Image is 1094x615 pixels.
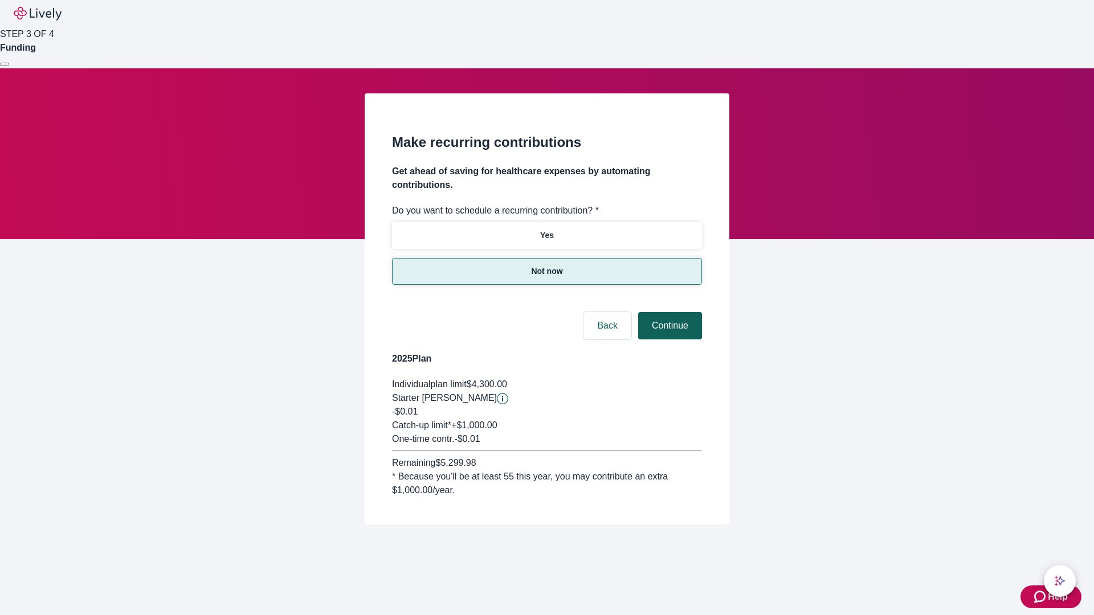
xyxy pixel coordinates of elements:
h4: Get ahead of saving for healthcare expenses by automating contributions. [392,165,702,192]
p: Yes [540,229,554,241]
button: Zendesk support iconHelp [1020,585,1081,608]
button: Lively will contribute $0.01 to establish your account [497,393,508,404]
span: $5,299.98 [435,458,476,468]
div: * Because you'll be at least 55 this year, you may contribute an extra $1,000.00 /year. [392,470,702,497]
span: Remaining [392,458,435,468]
button: Back [583,312,631,339]
button: chat [1044,565,1076,597]
label: Do you want to schedule a recurring contribution? * [392,204,599,218]
span: -$0.01 [392,407,418,416]
button: Not now [392,258,702,285]
span: $4,300.00 [467,379,507,389]
button: Yes [392,222,702,249]
button: Continue [638,312,702,339]
span: Help [1048,590,1068,604]
span: Individual plan limit [392,379,467,389]
span: Starter [PERSON_NAME] [392,393,497,403]
span: Catch-up limit* [392,420,451,430]
svg: Starter penny details [497,393,508,404]
svg: Lively AI Assistant [1054,575,1066,587]
p: Not now [531,265,562,277]
svg: Zendesk support icon [1034,590,1048,604]
span: + $1,000.00 [451,420,497,430]
h4: 2025 Plan [392,352,702,366]
span: One-time contr. [392,434,454,444]
h2: Make recurring contributions [392,132,702,153]
img: Lively [14,7,62,20]
span: - $0.01 [454,434,480,444]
